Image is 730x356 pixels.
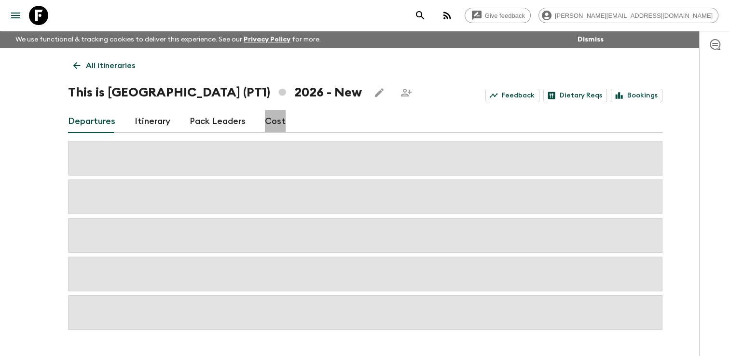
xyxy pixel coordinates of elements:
span: Share this itinerary [397,83,416,102]
button: search adventures [411,6,430,25]
a: Cost [265,110,286,133]
a: Departures [68,110,115,133]
p: We use functional & tracking cookies to deliver this experience. See our for more. [12,31,325,48]
a: Pack Leaders [190,110,246,133]
span: [PERSON_NAME][EMAIL_ADDRESS][DOMAIN_NAME] [550,12,718,19]
button: Edit this itinerary [370,83,389,102]
a: All itineraries [68,56,140,75]
span: Give feedback [480,12,530,19]
a: Feedback [485,89,539,102]
button: menu [6,6,25,25]
a: Dietary Reqs [543,89,607,102]
h1: This is [GEOGRAPHIC_DATA] (PT1) 2026 - New [68,83,362,102]
button: Dismiss [575,33,606,46]
a: Itinerary [135,110,170,133]
a: Privacy Policy [244,36,290,43]
div: [PERSON_NAME][EMAIL_ADDRESS][DOMAIN_NAME] [538,8,718,23]
p: All itineraries [86,60,135,71]
a: Bookings [611,89,662,102]
a: Give feedback [465,8,531,23]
